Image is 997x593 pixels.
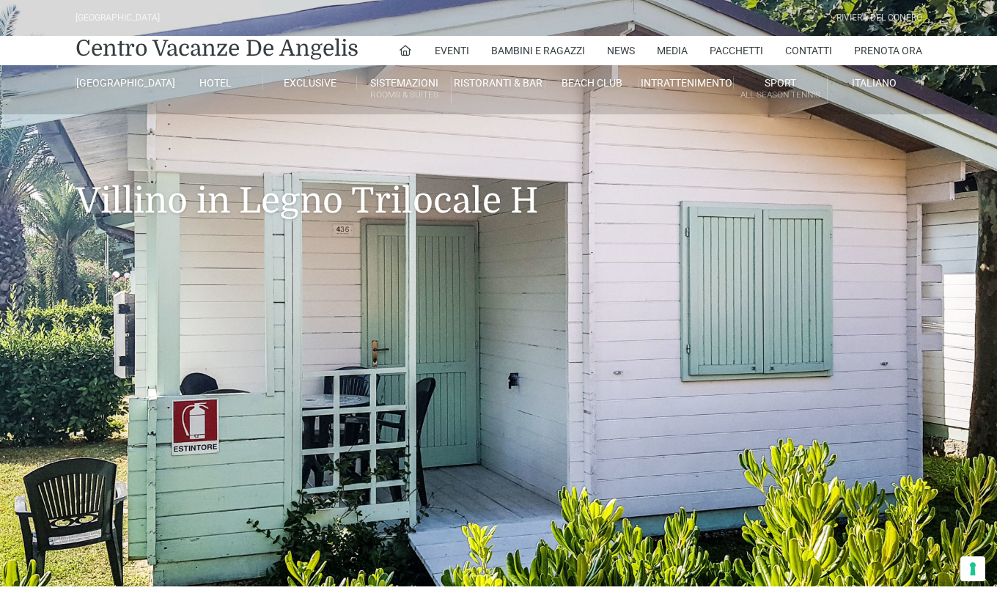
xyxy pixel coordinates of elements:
[734,76,828,103] a: SportAll Season Tennis
[169,76,263,89] a: Hotel
[710,36,763,65] a: Pacchetti
[76,34,358,63] a: Centro Vacanze De Angelis
[76,11,160,25] div: [GEOGRAPHIC_DATA]
[852,77,897,89] span: Italiano
[734,88,827,102] small: All Season Tennis
[452,76,545,89] a: Ristoranti & Bar
[836,11,922,25] div: Riviera Del Conero
[76,76,169,89] a: [GEOGRAPHIC_DATA]
[357,76,451,103] a: SistemazioniRooms & Suites
[828,76,921,89] a: Italiano
[76,114,922,243] h1: Villino in Legno Trilocale H
[545,76,639,89] a: Beach Club
[263,76,357,89] a: Exclusive
[357,88,450,102] small: Rooms & Suites
[785,36,832,65] a: Contatti
[607,36,635,65] a: News
[491,36,585,65] a: Bambini e Ragazzi
[435,36,469,65] a: Eventi
[639,76,733,89] a: Intrattenimento
[657,36,688,65] a: Media
[960,556,985,581] button: Le tue preferenze relative al consenso per le tecnologie di tracciamento
[854,36,922,65] a: Prenota Ora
